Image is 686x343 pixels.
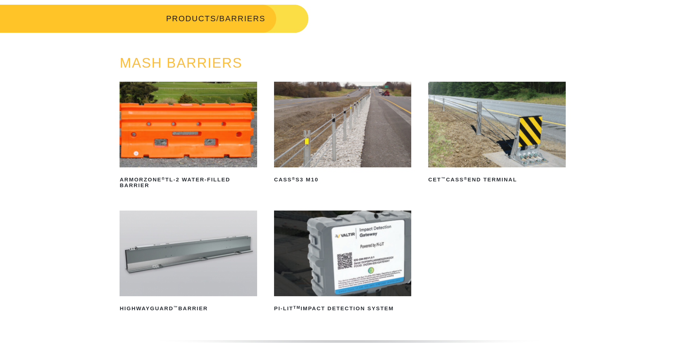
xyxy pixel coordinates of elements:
[428,174,565,185] h2: CET CASS End Terminal
[441,176,446,181] sup: ™
[219,14,265,23] span: BARRIERS
[120,211,257,314] a: HighwayGuard™Barrier
[274,211,411,314] a: PI-LITTMImpact Detection System
[162,176,165,181] sup: ®
[293,305,301,310] sup: TM
[120,174,257,191] h2: ArmorZone TL-2 Water-Filled Barrier
[274,174,411,185] h2: CASS S3 M10
[274,303,411,314] h2: PI-LIT Impact Detection System
[292,176,296,181] sup: ®
[174,305,178,310] sup: ™
[428,82,565,185] a: CET™CASS®End Terminal
[120,55,242,71] a: MASH BARRIERS
[464,176,467,181] sup: ®
[120,82,257,191] a: ArmorZone®TL-2 Water-Filled Barrier
[120,303,257,314] h2: HighwayGuard Barrier
[166,14,216,23] a: PRODUCTS
[274,82,411,185] a: CASS®S3 M10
